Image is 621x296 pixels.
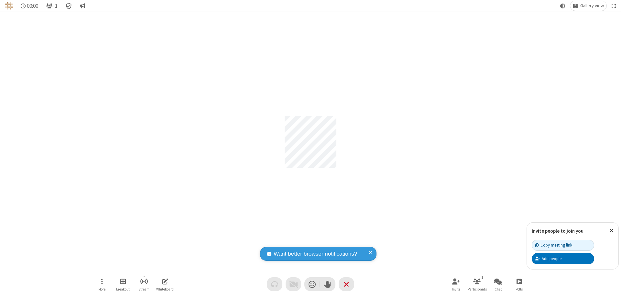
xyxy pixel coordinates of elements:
[27,3,38,9] span: 00:00
[570,1,606,11] button: Change layout
[267,277,282,291] button: Audio problem - check your Internet connection or call by phone
[134,275,154,293] button: Start streaming
[43,1,60,11] button: Open participant list
[274,250,357,258] span: Want better browser notifications?
[495,287,502,291] span: Chat
[116,287,130,291] span: Breakout
[18,1,41,11] div: Timer
[304,277,320,291] button: Send a reaction
[468,287,487,291] span: Participants
[532,228,583,234] label: Invite people to join you
[113,275,133,293] button: Manage Breakout Rooms
[77,1,88,11] button: Conversation
[156,287,174,291] span: Whiteboard
[516,287,523,291] span: Polls
[5,2,13,10] img: QA Selenium DO NOT DELETE OR CHANGE
[452,287,460,291] span: Invite
[320,277,335,291] button: Raise hand
[488,275,508,293] button: Open chat
[609,1,619,11] button: Fullscreen
[339,277,354,291] button: End or leave meeting
[155,275,175,293] button: Open shared whiteboard
[605,223,618,238] button: Close popover
[92,275,112,293] button: Open menu
[509,275,529,293] button: Open poll
[558,1,568,11] button: Using system theme
[55,3,58,9] span: 1
[286,277,301,291] button: Video
[98,287,105,291] span: More
[480,275,485,280] div: 1
[138,287,149,291] span: Stream
[446,275,466,293] button: Invite participants (⌘+Shift+I)
[535,242,572,248] div: Copy meeting link
[63,1,75,11] div: Meeting details Encryption enabled
[532,253,594,264] button: Add people
[467,275,487,293] button: Open participant list
[532,240,594,251] button: Copy meeting link
[580,3,604,8] span: Gallery view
